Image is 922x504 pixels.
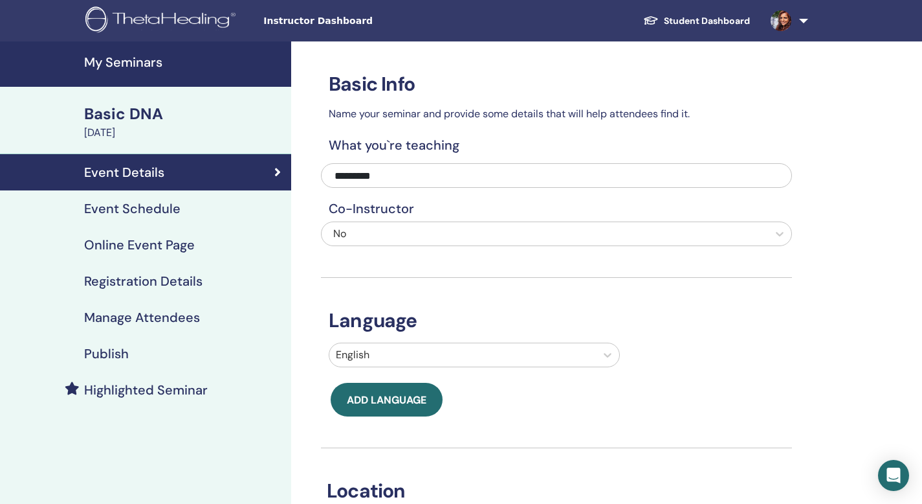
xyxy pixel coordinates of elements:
[263,14,457,28] span: Instructor Dashboard
[347,393,426,407] span: Add language
[319,479,774,503] h3: Location
[84,165,164,180] h4: Event Details
[85,6,240,36] img: logo.png
[84,310,200,325] h4: Manage Attendees
[84,54,283,70] h4: My Seminars
[633,9,760,33] a: Student Dashboard
[84,273,203,289] h4: Registration Details
[321,73,792,96] h3: Basic Info
[331,383,443,417] button: Add language
[643,15,659,26] img: graduation-cap-white.svg
[76,103,291,141] a: Basic DNA[DATE]
[321,201,792,216] h4: Co-Instructor
[321,106,792,122] p: Name your seminar and provide some details that will help attendees find it.
[878,460,909,491] div: Open Intercom Messenger
[321,137,792,153] h4: What you`re teaching
[84,346,129,361] h4: Publish
[84,382,208,398] h4: Highlighted Seminar
[321,309,792,332] h3: Language
[84,125,283,141] div: [DATE]
[84,103,283,125] div: Basic DNA
[771,10,791,31] img: default.jpg
[84,237,195,253] h4: Online Event Page
[333,227,346,240] span: No
[84,201,181,216] h4: Event Schedule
